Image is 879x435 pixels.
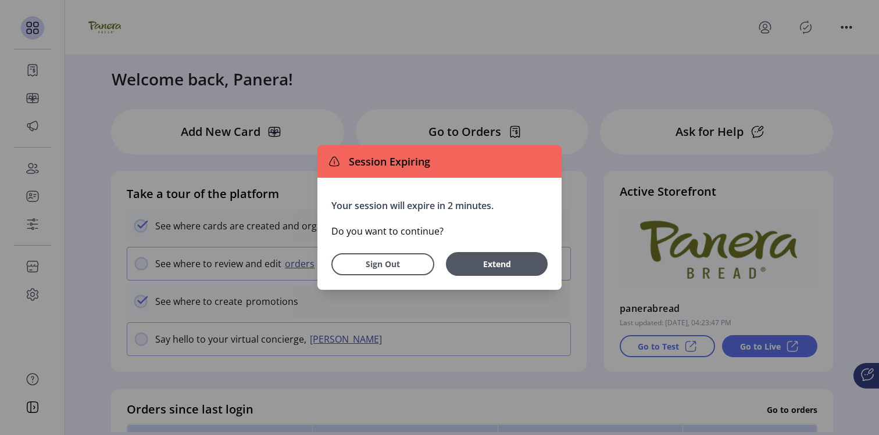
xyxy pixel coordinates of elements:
button: Sign Out [331,253,434,275]
p: Do you want to continue? [331,224,548,238]
span: Sign Out [346,258,419,270]
p: Your session will expire in 2 minutes. [331,199,548,213]
button: Extend [446,252,548,276]
span: Extend [452,258,542,270]
span: Session Expiring [344,154,430,170]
